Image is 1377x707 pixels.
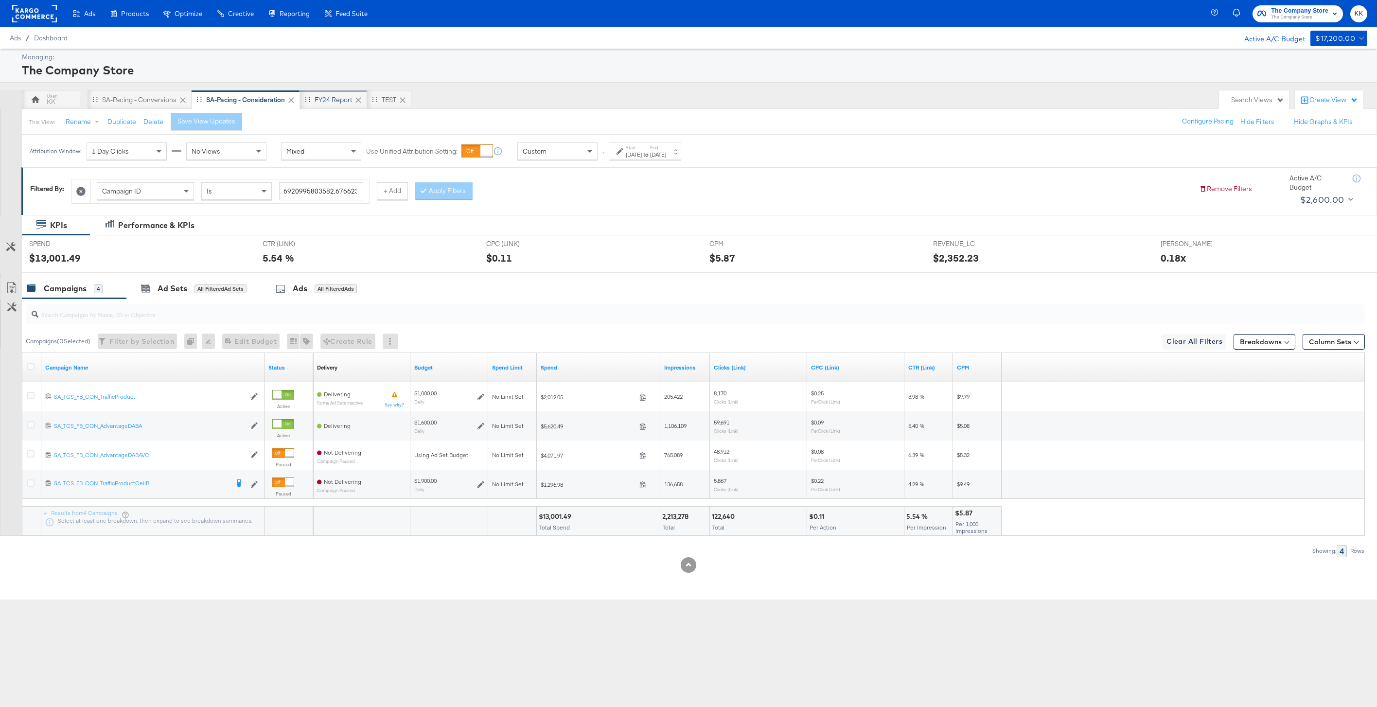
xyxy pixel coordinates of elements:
div: 4 [94,284,103,293]
div: All Filtered Ad Sets [194,284,247,293]
span: No Limit Set [492,451,524,459]
div: SA_TCS_FB_CON_TrafficProductCellB [54,479,229,487]
div: KPIs [50,220,67,231]
div: Create View [1309,95,1358,105]
strong: to [642,151,650,158]
button: Breakdowns [1234,334,1295,350]
div: Search Views [1231,95,1284,105]
div: 0.18x [1161,251,1186,265]
span: KK [1354,8,1363,19]
a: Shows the current state of your Ad Campaign. [268,364,309,371]
div: Filtered By: [30,184,64,194]
span: 5,867 [714,477,726,484]
span: Delivering [324,390,351,398]
sub: Clicks (Link) [714,457,739,463]
span: Total [663,524,675,531]
div: Ad Sets [158,283,187,294]
span: Reporting [280,10,310,18]
div: $17,200.00 [1315,33,1355,45]
a: SA_TCS_FB_CON_AdvantageDABA [54,422,246,430]
button: Duplicate [107,117,136,126]
div: FY24 Report [315,95,352,105]
span: No Limit Set [492,393,524,400]
div: Drag to reorder tab [92,97,98,102]
div: $5.87 [709,251,735,265]
div: Ads [293,283,307,294]
span: Products [121,10,149,18]
span: $0.22 [811,477,824,484]
div: $5.87 [955,509,975,518]
a: Dashboard [34,34,68,42]
div: Active A/C Budget [1234,31,1306,45]
span: ↑ [599,151,608,155]
div: TEST [382,95,396,105]
sub: Clicks (Link) [714,486,739,492]
label: Start: [626,144,642,151]
button: Hide Graphs & KPIs [1294,117,1353,126]
sub: Daily [414,486,424,492]
span: The Company Store [1271,14,1328,21]
button: Rename [59,113,109,131]
div: Managing: [22,53,1365,62]
sub: Per Click (Link) [811,428,840,434]
span: 205,422 [664,393,683,400]
span: 59,691 [714,419,729,426]
a: If set, this is the maximum spend for your campaign. [492,364,533,371]
sub: Per Click (Link) [811,457,840,463]
span: / [21,34,34,42]
sub: Campaign Paused [317,488,361,493]
span: Not Delivering [324,478,361,485]
span: CTR (LINK) [263,239,335,248]
a: Your campaign name. [45,364,261,371]
span: Ads [10,34,21,42]
div: 5.54 % [263,251,294,265]
div: $1,600.00 [414,419,437,426]
span: Campaign ID [102,187,141,195]
button: + Add [377,182,408,200]
button: Hide Filters [1240,117,1274,126]
button: The Company StoreThe Company Store [1253,5,1343,22]
div: Drag to reorder tab [372,97,377,102]
a: SA_TCS_FB_CON_TrafficProduct [54,393,246,401]
label: Use Unified Attribution Setting: [366,147,458,156]
span: SPEND [29,239,102,248]
sub: Per Click (Link) [811,486,840,492]
span: 6.39 % [908,451,924,459]
div: 122,640 [712,512,738,521]
span: Custom [523,147,547,156]
span: $4,071.97 [541,452,636,459]
a: The average cost for each link click you've received from your ad. [811,364,900,371]
sub: Daily [414,428,424,434]
div: Delivery [317,364,337,371]
input: Search Campaigns by Name, ID or Objective [38,301,1238,320]
sub: Clicks (Link) [714,399,739,405]
span: Per 1,000 Impressions [955,520,988,534]
sub: Per Click (Link) [811,399,840,405]
div: Rows [1350,548,1365,554]
div: Drag to reorder tab [196,97,202,102]
span: Feed Suite [335,10,368,18]
div: $1,000.00 [414,389,437,397]
span: CPM [709,239,782,248]
div: Performance & KPIs [118,220,194,231]
span: 8,170 [714,389,726,397]
a: SA_TCS_FB_CON_TrafficProductCellB [54,479,229,489]
span: [PERSON_NAME] [1161,239,1234,248]
label: Active [272,432,294,439]
div: $13,001.49 [29,251,81,265]
button: $2,600.00 [1296,192,1355,208]
button: Remove Filters [1199,184,1252,194]
button: $17,200.00 [1310,31,1367,46]
input: Enter a search term [279,182,363,200]
div: $1,900.00 [414,477,437,485]
span: $0.09 [811,419,824,426]
a: The total amount spent to date. [541,364,656,371]
span: Delivering [324,422,351,429]
span: Ads [84,10,95,18]
label: Active [272,403,294,409]
div: $2,352.23 [933,251,979,265]
span: 765,089 [664,451,683,459]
